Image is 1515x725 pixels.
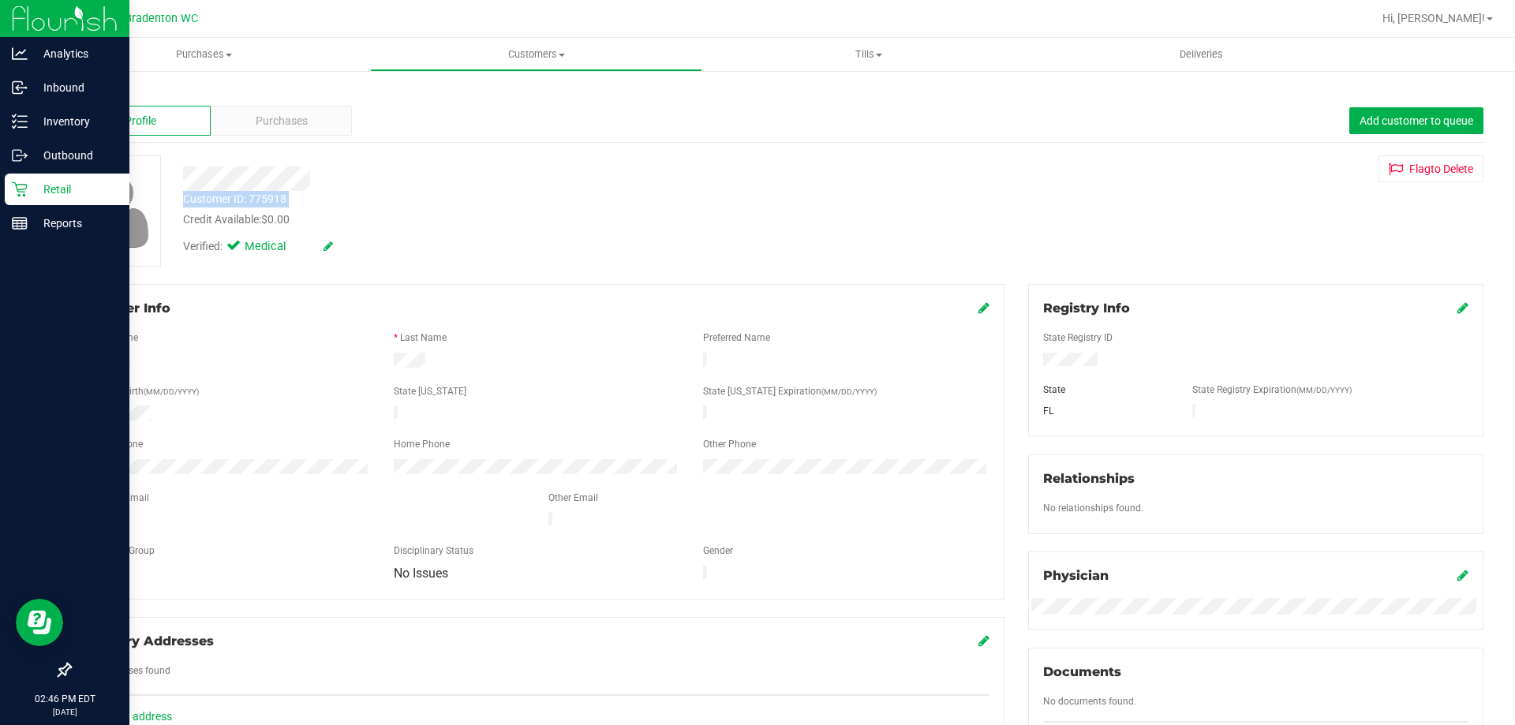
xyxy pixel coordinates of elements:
div: State [1031,383,1181,397]
span: Bradenton WC [125,12,198,25]
span: Medical [245,238,308,256]
span: (MM/DD/YYYY) [1296,386,1352,394]
span: Deliveries [1158,47,1244,62]
inline-svg: Inventory [12,114,28,129]
span: No Issues [394,566,448,581]
span: (MM/DD/YYYY) [144,387,199,396]
p: Outbound [28,146,122,165]
span: Documents [1043,664,1121,679]
span: Profile [125,113,156,129]
div: FL [1031,404,1181,418]
inline-svg: Analytics [12,46,28,62]
p: Inventory [28,112,122,131]
span: Relationships [1043,471,1135,486]
inline-svg: Outbound [12,148,28,163]
label: State [US_STATE] [394,384,466,398]
button: Add customer to queue [1349,107,1483,134]
p: Analytics [28,44,122,63]
label: Gender [703,544,733,558]
p: 02:46 PM EDT [7,692,122,706]
span: Customers [371,47,701,62]
iframe: Resource center [16,599,63,646]
inline-svg: Reports [12,215,28,231]
a: Customers [370,38,702,71]
inline-svg: Retail [12,181,28,197]
label: Home Phone [394,437,450,451]
label: Other Email [548,491,598,505]
span: Delivery Addresses [84,633,214,648]
span: Add customer to queue [1360,114,1473,127]
inline-svg: Inbound [12,80,28,95]
div: Verified: [183,238,333,256]
span: No documents found. [1043,696,1136,707]
span: Physician [1043,568,1109,583]
label: State Registry Expiration [1192,383,1352,397]
label: Preferred Name [703,331,770,345]
span: Tills [703,47,1034,62]
label: Date of Birth [91,384,199,398]
label: Last Name [400,331,447,345]
a: Deliveries [1035,38,1367,71]
label: State Registry ID [1043,331,1113,345]
button: Flagto Delete [1378,155,1483,182]
span: Hi, [PERSON_NAME]! [1382,12,1485,24]
div: Customer ID: 775918 [183,191,286,207]
div: Credit Available: [183,211,878,228]
p: Inbound [28,78,122,97]
span: Purchases [256,113,308,129]
label: State [US_STATE] Expiration [703,384,877,398]
a: Purchases [38,38,370,71]
p: Retail [28,180,122,199]
label: Other Phone [703,437,756,451]
label: No relationships found. [1043,501,1143,515]
span: $0.00 [261,213,290,226]
a: Tills [702,38,1034,71]
span: (MM/DD/YYYY) [821,387,877,396]
p: [DATE] [7,706,122,718]
label: Disciplinary Status [394,544,473,558]
span: Registry Info [1043,301,1130,316]
span: Purchases [38,47,370,62]
p: Reports [28,214,122,233]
